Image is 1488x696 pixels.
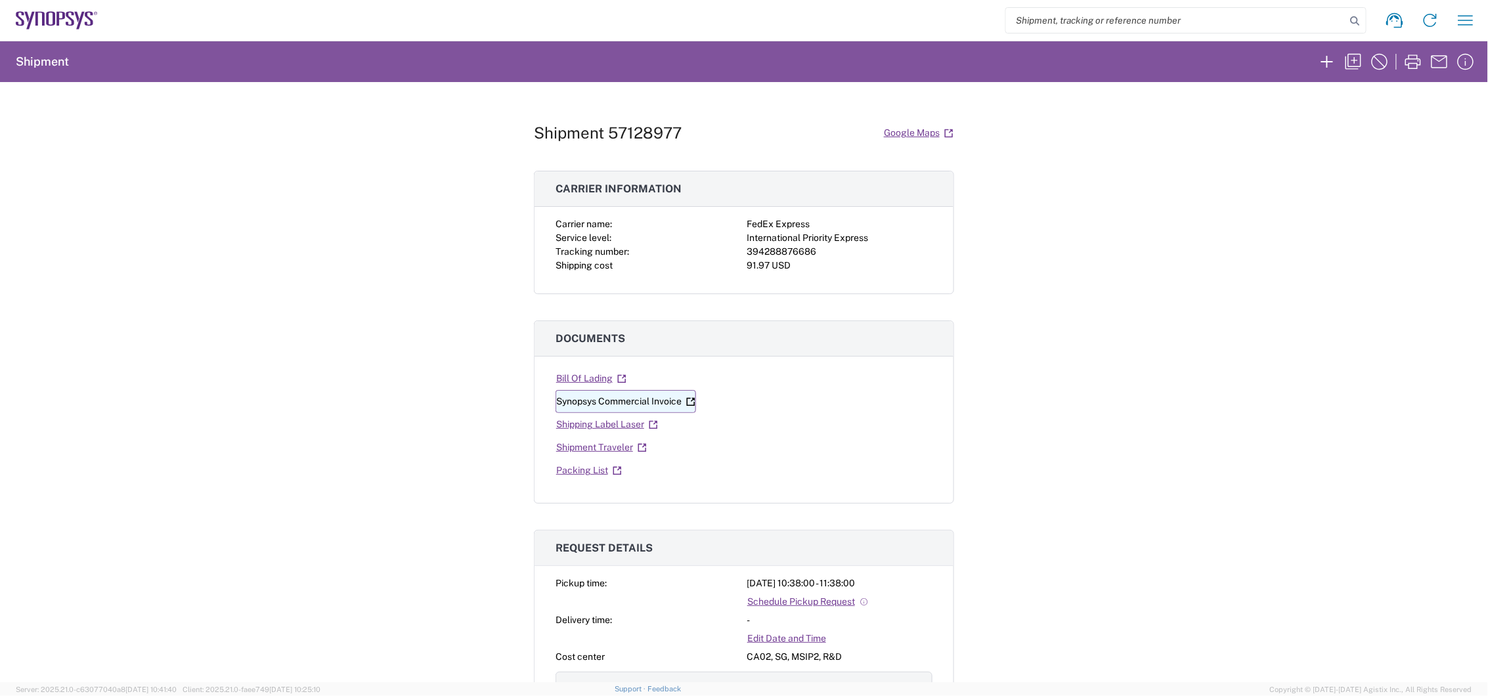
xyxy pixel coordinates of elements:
span: Server: 2025.21.0-c63077040a8 [16,685,177,693]
a: Feedback [647,685,681,693]
a: Shipment Traveler [556,436,647,459]
input: Shipment, tracking or reference number [1006,8,1346,33]
div: 91.97 USD [747,259,932,272]
h1: Shipment 57128977 [534,123,682,142]
span: Delivery time: [556,615,612,625]
span: Tracking number: [556,246,629,257]
div: International Priority Express [747,231,932,245]
span: Shipping cost [556,260,613,271]
a: Google Maps [883,121,954,144]
div: 394288876686 [747,245,932,259]
span: Service level: [556,232,611,243]
span: Pickup time: [556,578,607,588]
span: Documents [556,332,625,345]
span: Request details [556,542,653,554]
a: Synopsys Commercial Invoice [556,390,696,413]
a: Shipping Label Laser [556,413,659,436]
a: Bill Of Lading [556,367,627,390]
span: Copyright © [DATE]-[DATE] Agistix Inc., All Rights Reserved [1270,684,1472,695]
a: Support [615,685,647,693]
a: Schedule Pickup Request [747,590,869,613]
span: [DATE] 10:41:40 [125,685,177,693]
a: Packing List [556,459,623,482]
span: Carrier name: [556,219,612,229]
span: [DATE] 10:25:10 [269,685,320,693]
a: Edit Date and Time [747,627,827,650]
div: [DATE] 10:38:00 - 11:38:00 [747,576,932,590]
span: Carrier information [556,183,682,195]
span: Cost center [556,651,605,662]
span: References [567,682,616,692]
h2: Shipment [16,54,69,70]
span: Client: 2025.21.0-faee749 [183,685,320,693]
div: FedEx Express [747,217,932,231]
div: - [747,613,932,627]
div: CA02, SG, MSIP2, R&D [747,650,932,664]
